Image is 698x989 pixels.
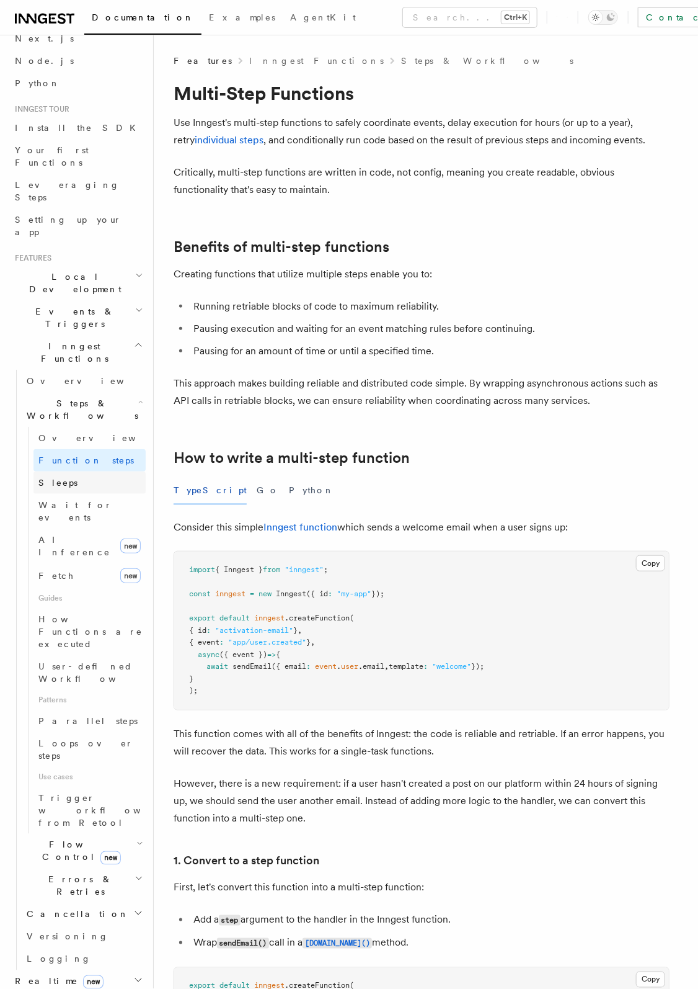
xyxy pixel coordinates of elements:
[198,650,219,659] span: async
[33,608,146,655] a: How Functions are executed
[389,662,423,671] span: template
[10,104,69,114] span: Inngest tour
[290,12,356,22] span: AgentKit
[371,589,384,598] span: });
[201,4,283,34] a: Examples
[38,614,143,649] span: How Functions are executed
[10,975,104,988] span: Realtime
[174,114,669,149] p: Use Inngest's multi-step functions to safely coordinate events, delay execution for hours (or up ...
[22,869,146,903] button: Errors & Retries
[401,55,573,67] a: Steps & Workflows
[189,565,215,574] span: import
[303,938,372,949] code: [DOMAIN_NAME]()
[10,174,146,208] a: Leveraging Steps
[306,662,311,671] span: :
[33,449,146,472] a: Function steps
[33,588,146,608] span: Guides
[22,839,136,864] span: Flow Control
[195,134,263,146] a: individual steps
[38,478,77,488] span: Sleeps
[84,4,201,35] a: Documentation
[10,72,146,94] a: Python
[15,215,121,237] span: Setting up your app
[341,662,358,671] span: user
[33,655,146,690] a: User-defined Workflows
[189,614,215,622] span: export
[257,477,279,504] button: Go
[189,638,219,647] span: { event
[38,738,133,761] span: Loops over steps
[33,690,146,710] span: Patterns
[15,78,60,88] span: Python
[276,589,306,598] span: Inngest
[10,139,146,174] a: Your first Functions
[249,55,384,67] a: Inngest Functions
[293,626,298,635] span: }
[267,650,276,659] span: =>
[38,571,74,581] span: Fetch
[22,908,129,921] span: Cancellation
[33,472,146,494] a: Sleeps
[27,954,91,964] span: Logging
[38,716,138,726] span: Parallel steps
[298,626,302,635] span: ,
[636,555,665,571] button: Copy
[15,123,143,133] span: Install the SDK
[384,662,389,671] span: ,
[15,145,89,168] span: Your first Functions
[174,82,669,104] h1: Multi-Step Functions
[10,271,135,295] span: Local Development
[215,626,293,635] span: "activation-email"
[22,397,138,422] span: Steps & Workflows
[22,903,146,926] button: Cancellation
[22,948,146,970] a: Logging
[254,614,285,622] span: inngest
[33,563,146,588] a: Fetchnew
[190,320,669,338] li: Pausing execution and waiting for an event matching rules before continuing.
[22,392,146,427] button: Steps & Workflows
[174,55,232,67] span: Features
[10,253,51,263] span: Features
[38,455,134,465] span: Function steps
[190,342,669,360] li: Pausing for an amount of time or until a specified time.
[174,775,669,827] p: However, there is a new requirement: if a user hasn't created a post on our platform within 24 ho...
[219,915,241,926] code: step
[206,626,211,635] span: :
[189,626,206,635] span: { id
[15,180,120,202] span: Leveraging Steps
[38,793,175,828] span: Trigger workflows from Retool
[588,10,618,25] button: Toggle dark mode
[190,934,669,952] li: Wrap call in a method.
[33,732,146,767] a: Loops over steps
[337,662,341,671] span: .
[217,938,269,949] code: sendEmail()
[306,638,311,647] span: }
[174,519,669,536] p: Consider this simple which sends a welcome email when a user signs up:
[10,305,135,330] span: Events & Triggers
[10,335,146,370] button: Inngest Functions
[250,589,254,598] span: =
[120,539,141,553] span: new
[219,614,250,622] span: default
[215,589,245,598] span: inngest
[189,686,198,695] span: );
[100,851,121,865] span: new
[337,589,371,598] span: "my-app"
[403,7,537,27] button: Search...Ctrl+K
[324,565,328,574] span: ;
[636,972,665,988] button: Copy
[174,238,389,256] a: Benefits of multi-step functions
[22,427,146,834] div: Steps & Workflows
[289,477,334,504] button: Python
[10,340,134,365] span: Inngest Functions
[228,638,306,647] span: "app/user.created"
[33,787,146,834] a: Trigger workflows from Retool
[206,662,228,671] span: await
[190,298,669,315] li: Running retriable blocks of code to maximum reliability.
[311,638,315,647] span: ,
[38,500,112,522] span: Wait for events
[285,614,350,622] span: .createFunction
[258,589,272,598] span: new
[328,589,332,598] span: :
[219,638,224,647] span: :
